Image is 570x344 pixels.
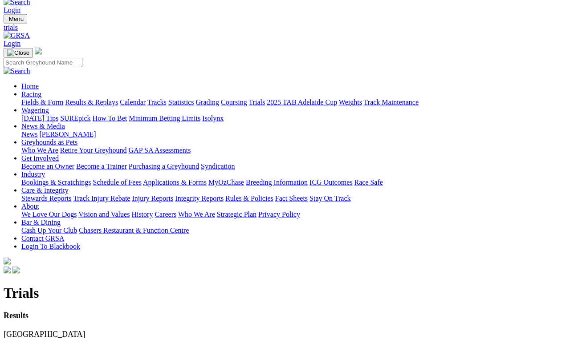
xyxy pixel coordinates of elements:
button: Toggle navigation [4,14,27,24]
a: trials [4,24,566,32]
a: Stay On Track [309,194,350,202]
a: Racing [21,90,41,98]
a: 2025 TAB Adelaide Cup [267,98,337,106]
a: Stewards Reports [21,194,71,202]
a: Greyhounds as Pets [21,138,77,146]
a: Coursing [221,98,247,106]
a: Race Safe [354,178,383,186]
img: Search [4,67,30,75]
a: Cash Up Your Club [21,227,77,234]
a: Results & Replays [65,98,118,106]
a: Applications & Forms [143,178,207,186]
img: Close [7,49,29,57]
a: Injury Reports [132,194,173,202]
a: Login To Blackbook [21,243,80,250]
a: Calendar [120,98,146,106]
h1: Trials [4,285,566,301]
a: Become an Owner [21,162,74,170]
a: Who We Are [21,146,58,154]
a: Weights [339,98,362,106]
span: [GEOGRAPHIC_DATA] [4,311,85,339]
img: GRSA [4,32,30,40]
div: News & Media [21,130,566,138]
a: Isolynx [202,114,224,122]
div: Racing [21,98,566,106]
a: Get Involved [21,154,59,162]
a: Vision and Values [78,210,130,218]
a: Purchasing a Greyhound [129,162,199,170]
a: Fact Sheets [275,194,308,202]
a: Integrity Reports [175,194,224,202]
a: Statistics [168,98,194,106]
a: History [131,210,153,218]
div: Industry [21,178,566,186]
a: Track Maintenance [364,98,419,106]
a: We Love Our Dogs [21,210,77,218]
a: Login [4,40,20,47]
a: SUREpick [60,114,90,122]
a: Who We Are [178,210,215,218]
a: Bar & Dining [21,219,61,226]
a: Login [4,6,20,14]
a: Careers [155,210,176,218]
a: How To Bet [93,114,127,122]
a: Contact GRSA [21,235,64,242]
span: Menu [9,16,24,22]
a: Wagering [21,106,49,114]
a: Tracks [147,98,167,106]
a: Syndication [201,162,235,170]
a: GAP SA Assessments [129,146,191,154]
a: Track Injury Rebate [73,194,130,202]
div: Greyhounds as Pets [21,146,566,154]
a: MyOzChase [208,178,244,186]
a: News & Media [21,122,65,130]
a: Retire Your Greyhound [60,146,127,154]
strong: Results [4,311,28,320]
a: Grading [196,98,219,106]
a: Industry [21,170,45,178]
a: About [21,202,39,210]
img: logo-grsa-white.png [35,48,42,55]
div: Wagering [21,114,566,122]
a: ICG Outcomes [309,178,352,186]
img: twitter.svg [12,267,20,274]
img: facebook.svg [4,267,11,274]
a: Care & Integrity [21,186,69,194]
a: Trials [248,98,265,106]
a: [DATE] Tips [21,114,58,122]
button: Toggle navigation [4,48,33,58]
div: Care & Integrity [21,194,566,202]
a: Minimum Betting Limits [129,114,200,122]
a: Privacy Policy [258,210,300,218]
img: logo-grsa-white.png [4,258,11,265]
a: [PERSON_NAME] [39,130,96,138]
a: Home [21,82,39,90]
a: Rules & Policies [225,194,273,202]
a: Bookings & Scratchings [21,178,91,186]
a: Strategic Plan [217,210,256,218]
input: Search [4,58,82,67]
div: Get Involved [21,162,566,170]
div: Bar & Dining [21,227,566,235]
div: About [21,210,566,219]
a: Chasers Restaurant & Function Centre [79,227,189,234]
a: Schedule of Fees [93,178,141,186]
a: Breeding Information [246,178,308,186]
a: News [21,130,37,138]
a: Become a Trainer [76,162,127,170]
a: Fields & Form [21,98,63,106]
